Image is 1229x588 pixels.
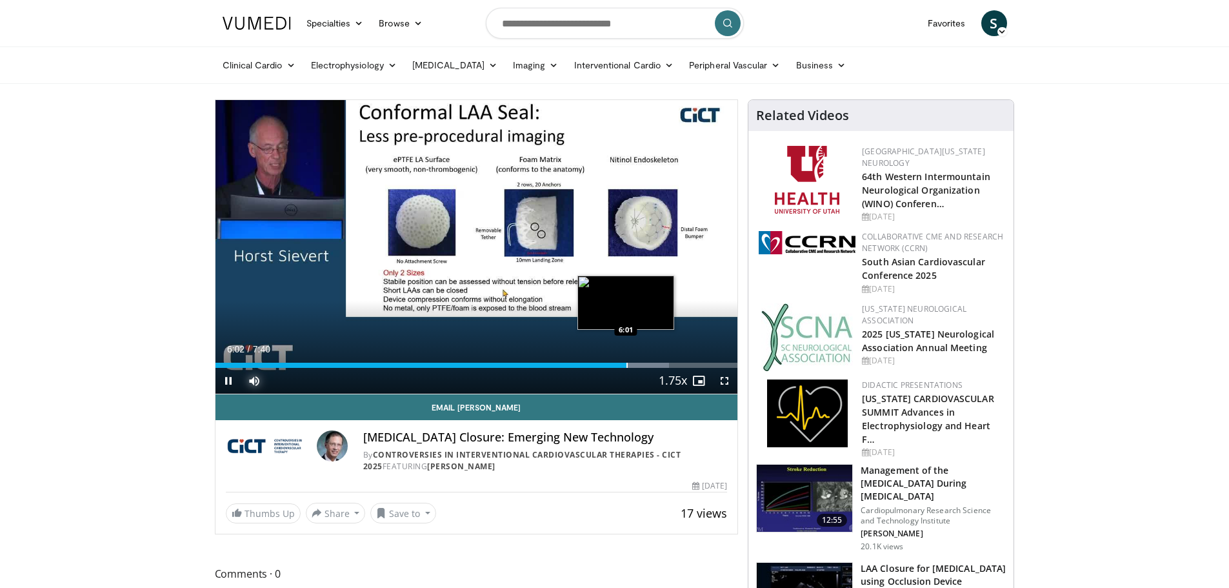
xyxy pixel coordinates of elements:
[215,52,303,78] a: Clinical Cardio
[405,52,505,78] a: [MEDICAL_DATA]
[817,514,848,527] span: 12:55
[215,100,738,394] video-js: Video Player
[920,10,974,36] a: Favorites
[862,355,1003,367] div: [DATE]
[660,368,686,394] button: Playback Rate
[299,10,372,36] a: Specialties
[363,449,681,472] a: Controversies in Interventional Cardiovascular Therapies - CICT 2025
[681,505,727,521] span: 17 views
[862,283,1003,295] div: [DATE]
[681,52,788,78] a: Peripheral Vascular
[756,464,1006,552] a: 12:55 Management of the [MEDICAL_DATA] During [MEDICAL_DATA] Cardiopulmonary Research Science and...
[761,303,853,371] img: b123db18-9392-45ae-ad1d-42c3758a27aa.jpg.150x105_q85_autocrop_double_scale_upscale_version-0.2.jpg
[862,392,994,445] a: [US_STATE] CARDIOVASCULAR SUMMIT Advances in Electrophysiology and Heart F…
[861,542,903,552] p: 20.1K views
[215,368,241,394] button: Pause
[861,562,1006,588] h3: LAA Closure for [MEDICAL_DATA] using Occlusion Device
[862,170,990,210] a: 64th Western Intermountain Neurological Organization (WINO) Conferen…
[767,380,848,447] img: 1860aa7a-ba06-47e3-81a4-3dc728c2b4cf.png.150x105_q85_autocrop_double_scale_upscale_version-0.2.png
[686,368,712,394] button: Enable picture-in-picture mode
[861,505,1006,526] p: Cardiopulmonary Research Science and Technology Institute
[862,447,1003,458] div: [DATE]
[862,303,966,326] a: [US_STATE] Neurological Association
[363,431,727,445] h4: [MEDICAL_DATA] Closure: Emerging New Technology
[862,380,1003,391] div: Didactic Presentations
[317,431,348,461] img: Avatar
[215,565,739,582] span: Comments 0
[861,464,1006,503] h3: Management of the [MEDICAL_DATA] During [MEDICAL_DATA]
[215,394,738,420] a: Email [PERSON_NAME]
[371,10,430,36] a: Browse
[226,431,312,461] img: Controversies in Interventional Cardiovascular Therapies - CICT 2025
[862,256,985,281] a: South Asian Cardiovascular Conference 2025
[756,108,849,123] h4: Related Videos
[253,344,270,354] span: 7:40
[215,363,738,368] div: Progress Bar
[226,503,301,523] a: Thumbs Up
[861,529,1006,539] p: [PERSON_NAME]
[788,52,854,78] a: Business
[303,52,405,78] a: Electrophysiology
[566,52,682,78] a: Interventional Cardio
[223,17,291,30] img: VuMedi Logo
[227,344,245,354] span: 6:02
[757,465,852,532] img: ASqSTwfBDudlPt2X4xMDoxOjAxMTuB36.150x105_q85_crop-smart_upscale.jpg
[862,231,1003,254] a: Collaborative CME and Research Network (CCRN)
[862,146,985,168] a: [GEOGRAPHIC_DATA][US_STATE] Neurology
[692,480,727,492] div: [DATE]
[759,231,855,254] img: a04ee3ba-8487-4636-b0fb-5e8d268f3737.png.150x105_q85_autocrop_double_scale_upscale_version-0.2.png
[505,52,566,78] a: Imaging
[363,449,727,472] div: By FEATURING
[486,8,744,39] input: Search topics, interventions
[306,503,366,523] button: Share
[981,10,1007,36] a: S
[370,503,436,523] button: Save to
[577,276,674,330] img: image.jpeg
[862,328,994,354] a: 2025 [US_STATE] Neurological Association Annual Meeting
[427,461,495,472] a: [PERSON_NAME]
[712,368,737,394] button: Fullscreen
[775,146,839,214] img: f6362829-b0a3-407d-a044-59546adfd345.png.150x105_q85_autocrop_double_scale_upscale_version-0.2.png
[241,368,267,394] button: Mute
[862,211,1003,223] div: [DATE]
[248,344,250,354] span: /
